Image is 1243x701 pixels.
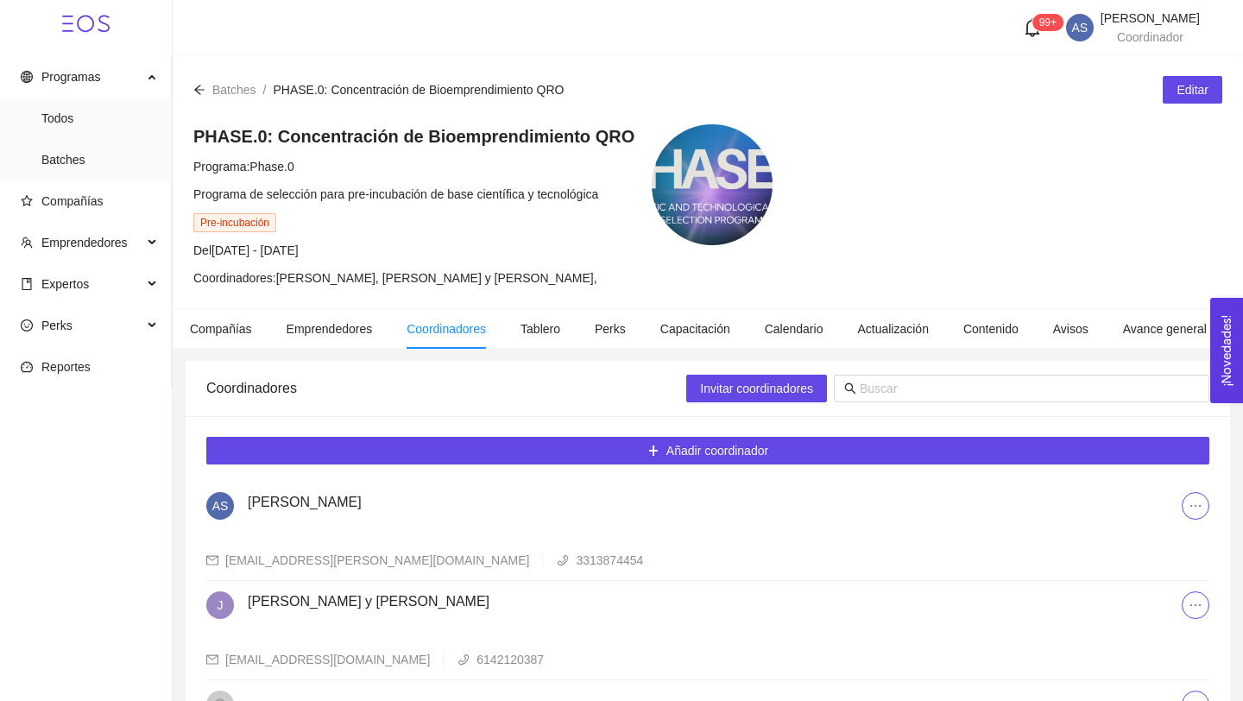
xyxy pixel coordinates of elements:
span: Calendario [765,322,823,336]
button: plusAñadir coordinador [206,437,1209,464]
span: Avance general [1123,322,1207,336]
span: plus [647,445,659,458]
span: Invitar coordinadores [700,379,813,398]
span: Compañías [190,322,252,336]
span: Capacitación [660,322,730,336]
span: Coordinadores: [PERSON_NAME], [PERSON_NAME] y [PERSON_NAME], [193,271,597,285]
span: Coordinador [1117,30,1183,44]
span: Expertos [41,277,89,291]
span: Programa: Phase.0 [193,160,294,174]
button: Open Feedback Widget [1210,298,1243,403]
span: Programas [41,70,100,84]
span: arrow-left [193,84,205,96]
span: search [844,382,856,395]
span: Avisos [1053,322,1088,336]
span: mail [206,554,218,566]
span: Contenido [963,322,1019,336]
span: Añadir coordinador [666,441,768,460]
span: Perks [595,322,626,336]
span: smile [21,319,33,332]
span: ellipsis [1183,499,1208,513]
span: Programa de selección para pre-incubación de base científica y tecnológica [193,187,598,201]
span: Todos [41,101,158,136]
span: Editar [1177,80,1208,99]
span: [PERSON_NAME] [1101,11,1200,25]
span: AS [212,492,229,520]
span: phone [457,654,470,666]
span: PHASE.0: Concentración de Bioemprendimiento QRO [273,83,564,97]
div: Coordinadores [206,363,686,413]
sup: 333 [1032,14,1063,31]
span: AS [1072,14,1088,41]
button: Editar [1163,76,1222,104]
span: phone [557,554,569,566]
button: ellipsis [1182,492,1209,520]
span: team [21,237,33,249]
div: 3313874454 [576,551,643,570]
span: Actualización [857,322,929,336]
button: ellipsis [1182,591,1209,619]
button: Invitar coordinadores [686,375,827,402]
span: mail [206,654,218,666]
span: ellipsis [1183,598,1208,612]
span: book [21,278,33,290]
span: Del [DATE] - [DATE] [193,243,299,257]
h4: [PERSON_NAME] [248,492,1182,513]
span: bell [1023,18,1042,37]
span: Tablero [521,322,560,336]
span: Emprendedores [41,236,128,249]
span: / [263,83,267,97]
span: J [218,591,224,619]
div: [EMAIL_ADDRESS][DOMAIN_NAME] [225,650,430,669]
span: Compañías [41,194,104,208]
span: Emprendedores [287,322,373,336]
span: Perks [41,319,73,332]
div: 6142120387 [476,650,544,669]
div: [EMAIL_ADDRESS][PERSON_NAME][DOMAIN_NAME] [225,551,529,570]
input: Buscar [860,379,1199,398]
span: star [21,195,33,207]
h4: [PERSON_NAME] y [PERSON_NAME] [248,591,1182,612]
span: Reportes [41,360,91,374]
span: Batches [212,83,256,97]
span: Coordinadores [407,322,486,336]
h4: PHASE.0: Concentración de Bioemprendimiento QRO [193,124,634,148]
span: Batches [41,142,158,177]
span: Pre-incubación [193,213,276,232]
span: dashboard [21,361,33,373]
span: global [21,71,33,83]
